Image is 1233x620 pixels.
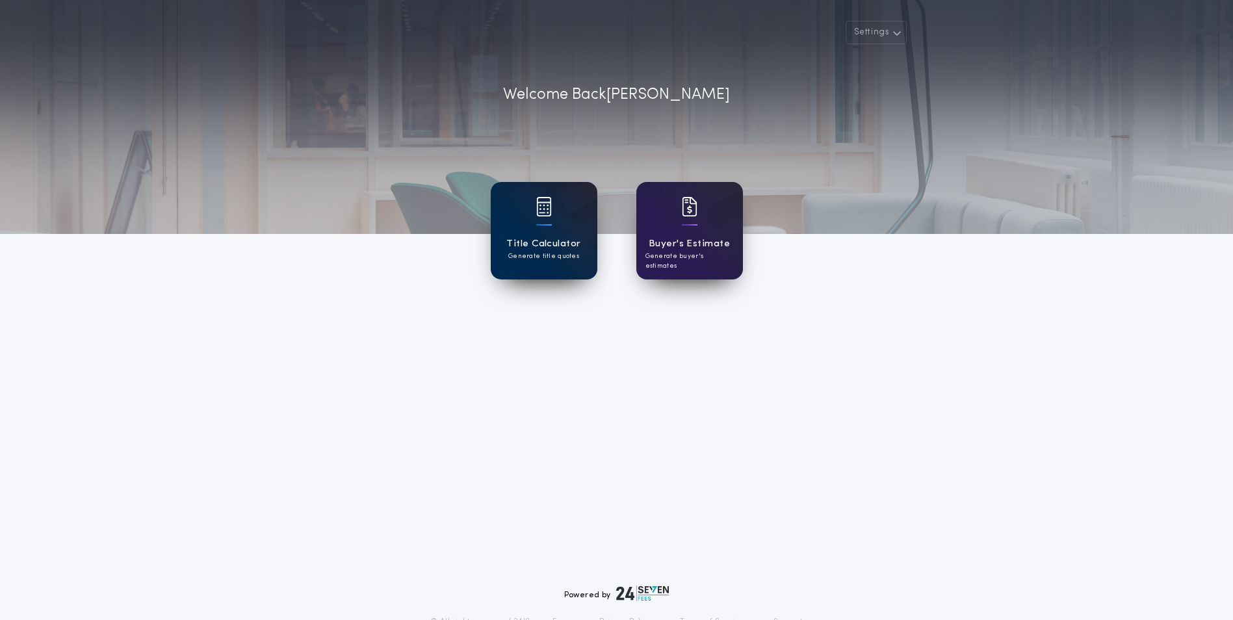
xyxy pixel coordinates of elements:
[636,182,743,279] a: card iconBuyer's EstimateGenerate buyer's estimates
[506,237,580,252] h1: Title Calculator
[536,197,552,216] img: card icon
[503,83,730,107] p: Welcome Back [PERSON_NAME]
[616,586,669,601] img: logo
[564,586,669,601] div: Powered by
[682,197,697,216] img: card icon
[649,237,730,252] h1: Buyer's Estimate
[508,252,579,261] p: Generate title quotes
[645,252,734,271] p: Generate buyer's estimates
[846,21,907,44] button: Settings
[491,182,597,279] a: card iconTitle CalculatorGenerate title quotes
